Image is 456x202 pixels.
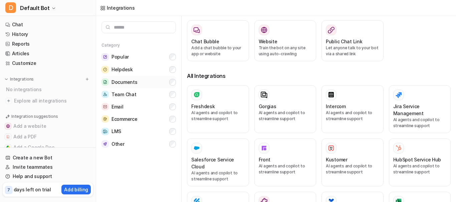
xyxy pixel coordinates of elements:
[3,121,93,131] button: Add a websiteAdd a website
[111,103,124,110] span: Email
[61,185,91,194] button: Add billing
[111,128,121,135] span: LMS
[3,20,93,29] a: Chat
[101,138,176,150] button: OtherOther
[111,66,133,73] span: Helpdesk
[321,20,384,61] button: Public Chat LinkLet anyone talk to your bot via a shared link
[107,4,135,11] div: Integrations
[3,39,93,49] a: Reports
[326,110,379,122] p: AI agents and copilot to streamline support
[101,79,109,86] img: Documents
[101,66,109,73] img: Helpdesk
[101,101,176,113] button: EmailEmail
[101,115,109,122] img: Ecommerce
[6,135,10,139] img: Add a PDF
[101,53,109,61] img: Popular
[20,3,50,13] span: Default Bot
[3,162,93,172] a: Invite teammates
[101,51,176,63] button: PopularPopular
[101,128,109,135] img: LMS
[6,124,10,128] img: Add a website
[389,138,451,186] button: HubSpot Service HubHubSpot Service HubAI agents and copilot to streamline support
[326,163,379,175] p: AI agents and copilot to streamline support
[326,45,379,57] p: Let anyone talk to your bot via a shared link
[187,138,249,186] button: Salesforce Service Cloud Salesforce Service CloudAI agents and copilot to streamline support
[191,103,215,110] h3: Freshdesk
[191,156,245,170] h3: Salesforce Service Cloud
[259,156,271,163] h3: Front
[191,110,245,122] p: AI agents and copilot to streamline support
[101,103,109,110] img: Email
[111,141,125,147] span: Other
[259,163,312,175] p: AI agents and copilot to streamline support
[321,85,384,133] button: IntercomAI agents and copilot to streamline support
[3,172,93,181] a: Help and support
[393,103,447,117] h3: Jira Service Management
[3,59,93,68] a: Customize
[7,187,10,193] p: 7
[187,20,249,61] button: Chat BubbleAdd a chat bubble to your app or website
[3,142,93,153] button: Add a Google DocAdd a Google Doc
[187,72,451,80] h3: All Integrations
[3,131,93,142] button: Add a PDFAdd a PDF
[254,85,316,133] button: GorgiasAI agents and copilot to streamline support
[111,79,137,86] span: Documents
[395,145,402,151] img: HubSpot Service Hub
[261,145,267,151] img: Front
[3,96,93,105] a: Explore all integrations
[101,125,176,138] button: LMSLMS
[5,2,16,13] span: D
[3,30,93,39] a: History
[187,85,249,133] button: FreshdeskAI agents and copilot to streamline support
[101,140,109,147] img: Other
[326,38,363,45] h3: Public Chat Link
[254,20,316,61] button: WebsiteWebsiteTrain the bot on any site using auto-crawling
[4,77,9,82] img: expand menu
[328,145,334,151] img: Kustomer
[326,156,348,163] h3: Kustomer
[100,4,135,11] a: Integrations
[111,116,137,122] span: Ecommerce
[14,96,90,106] span: Explore all integrations
[259,45,312,57] p: Train the bot on any site using auto-crawling
[64,186,88,193] p: Add billing
[191,45,245,57] p: Add a chat bubble to your app or website
[191,38,219,45] h3: Chat Bubble
[101,63,176,76] button: HelpdeskHelpdesk
[6,145,10,149] img: Add a Google Doc
[3,153,93,162] a: Create a new Bot
[389,85,451,133] button: Jira Service ManagementAI agents and copilot to streamline support
[5,98,12,104] img: explore all integrations
[193,145,200,151] img: Salesforce Service Cloud
[259,110,312,122] p: AI agents and copilot to streamline support
[254,138,316,186] button: FrontFrontAI agents and copilot to streamline support
[191,170,245,182] p: AI agents and copilot to streamline support
[101,88,176,101] button: Team ChatTeam Chat
[10,77,34,82] p: Integrations
[101,91,109,98] img: Team Chat
[259,103,276,110] h3: Gorgias
[111,54,129,60] span: Popular
[111,91,136,98] span: Team Chat
[3,76,36,83] button: Integrations
[321,138,384,186] button: KustomerKustomerAI agents and copilot to streamline support
[11,113,58,119] p: Integration suggestions
[259,38,277,45] h3: Website
[101,113,176,125] button: EcommerceEcommerce
[261,27,267,33] img: Website
[14,186,51,193] p: days left on trial
[393,163,447,175] p: AI agents and copilot to streamline support
[4,84,93,95] div: No integrations
[393,156,441,163] h3: HubSpot Service Hub
[393,117,447,129] p: AI agents and copilot to streamline support
[101,43,176,48] h5: Category
[3,49,93,58] a: Articles
[101,76,176,88] button: DocumentsDocuments
[326,103,346,110] h3: Intercom
[85,77,89,82] img: menu_add.svg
